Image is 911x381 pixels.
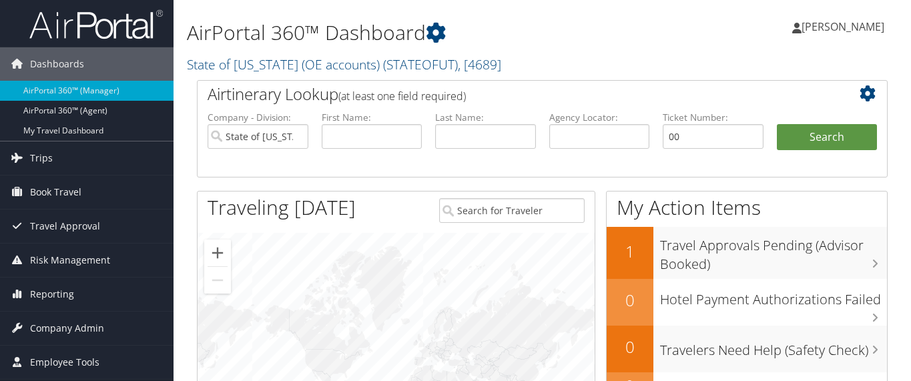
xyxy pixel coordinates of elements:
[607,279,888,326] a: 0Hotel Payment Authorizations Failed
[187,19,661,47] h1: AirPortal 360™ Dashboard
[187,55,501,73] a: State of [US_STATE] (OE accounts)
[435,111,536,124] label: Last Name:
[549,111,650,124] label: Agency Locator:
[607,227,888,278] a: 1Travel Approvals Pending (Advisor Booked)
[439,198,585,223] input: Search for Traveler
[660,334,888,360] h3: Travelers Need Help (Safety Check)
[607,194,888,222] h1: My Action Items
[458,55,501,73] span: , [ 4689 ]
[322,111,422,124] label: First Name:
[660,230,888,274] h3: Travel Approvals Pending (Advisor Booked)
[30,175,81,209] span: Book Travel
[208,194,356,222] h1: Traveling [DATE]
[607,289,653,312] h2: 0
[30,346,99,379] span: Employee Tools
[208,83,820,105] h2: Airtinerary Lookup
[30,210,100,243] span: Travel Approval
[29,9,163,40] img: airportal-logo.png
[338,89,466,103] span: (at least one field required)
[777,124,878,151] button: Search
[663,111,764,124] label: Ticket Number:
[30,312,104,345] span: Company Admin
[660,284,888,309] h3: Hotel Payment Authorizations Failed
[30,244,110,277] span: Risk Management
[30,278,74,311] span: Reporting
[383,55,458,73] span: ( STATEOFUT )
[208,111,308,124] label: Company - Division:
[204,267,231,294] button: Zoom out
[30,141,53,175] span: Trips
[607,240,653,263] h2: 1
[607,336,653,358] h2: 0
[802,19,884,34] span: [PERSON_NAME]
[792,7,898,47] a: [PERSON_NAME]
[204,240,231,266] button: Zoom in
[607,326,888,372] a: 0Travelers Need Help (Safety Check)
[30,47,84,81] span: Dashboards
